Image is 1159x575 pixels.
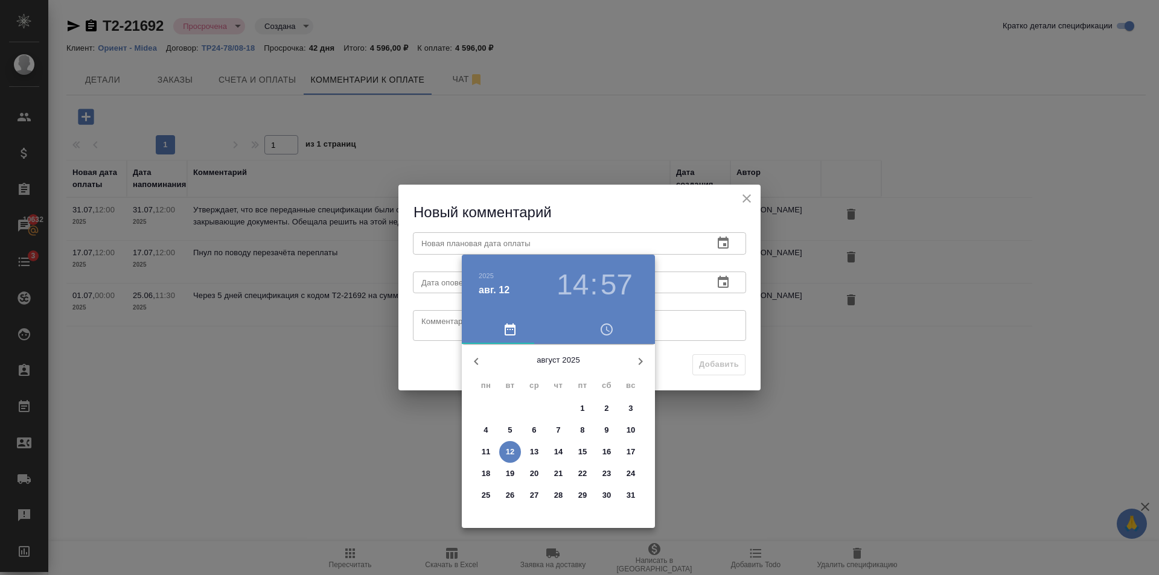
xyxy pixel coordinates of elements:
p: 20 [530,468,539,480]
button: 19 [499,463,521,484]
p: 21 [554,468,563,480]
span: пн [475,380,497,392]
button: 20 [523,463,545,484]
p: 7 [556,424,560,436]
button: 8 [572,419,593,441]
p: 3 [628,402,633,415]
p: 18 [482,468,491,480]
button: 31 [620,484,642,506]
p: 12 [506,446,515,458]
button: 15 [572,441,593,463]
p: 2 [604,402,608,415]
button: 29 [572,484,593,506]
p: 16 [602,446,611,458]
p: 13 [530,446,539,458]
span: сб [596,380,618,392]
span: ср [523,380,545,392]
button: 2 [596,398,618,419]
p: 22 [578,468,587,480]
button: 14 [548,441,569,463]
p: 6 [532,424,536,436]
button: 12 [499,441,521,463]
button: 6 [523,419,545,441]
button: 24 [620,463,642,484]
button: 22 [572,463,593,484]
p: 14 [554,446,563,458]
p: 15 [578,446,587,458]
p: 5 [508,424,512,436]
button: 2025 [479,272,494,279]
p: 24 [627,468,636,480]
h3: : [590,268,598,302]
p: 26 [506,489,515,501]
p: 28 [554,489,563,501]
button: 26 [499,484,521,506]
span: вт [499,380,521,392]
button: 16 [596,441,618,463]
p: 25 [482,489,491,501]
span: вс [620,380,642,392]
p: 10 [627,424,636,436]
p: 4 [484,424,488,436]
button: 4 [475,419,497,441]
button: 1 [572,398,593,419]
p: 23 [602,468,611,480]
button: 3 [620,398,642,419]
p: 8 [580,424,584,436]
button: 23 [596,463,618,484]
p: 29 [578,489,587,501]
button: 13 [523,441,545,463]
button: 30 [596,484,618,506]
p: 31 [627,489,636,501]
button: 18 [475,463,497,484]
p: 27 [530,489,539,501]
span: чт [548,380,569,392]
p: 30 [602,489,611,501]
button: 28 [548,484,569,506]
button: авг. 12 [479,283,509,297]
p: август 2025 [491,354,626,366]
button: 5 [499,419,521,441]
button: 9 [596,419,618,441]
span: пт [572,380,593,392]
button: 57 [601,268,633,302]
p: 9 [604,424,608,436]
button: 25 [475,484,497,506]
p: 17 [627,446,636,458]
p: 19 [506,468,515,480]
button: 14 [557,268,589,302]
p: 1 [580,402,584,415]
button: 11 [475,441,497,463]
p: 11 [482,446,491,458]
button: 21 [548,463,569,484]
button: 27 [523,484,545,506]
button: 10 [620,419,642,441]
button: 7 [548,419,569,441]
button: 17 [620,441,642,463]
